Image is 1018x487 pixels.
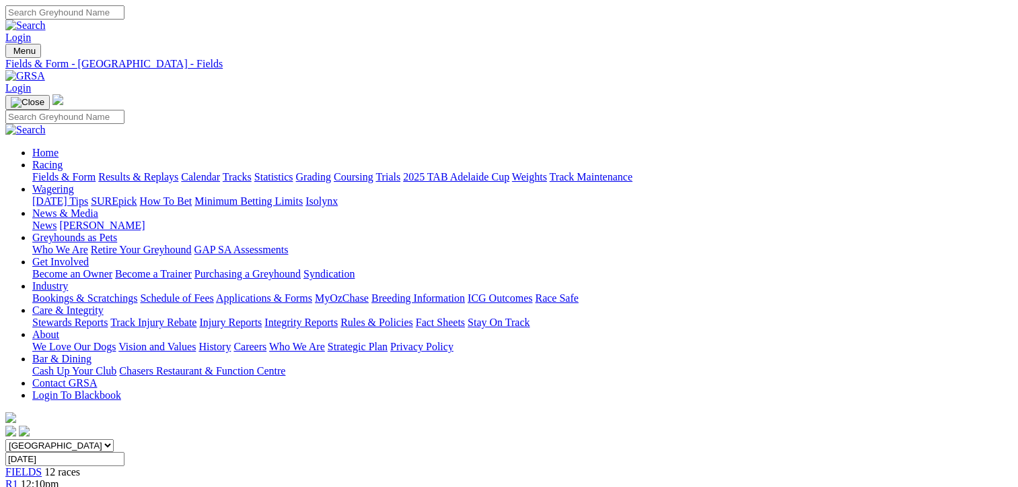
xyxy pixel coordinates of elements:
[328,341,388,352] a: Strategic Plan
[32,377,97,389] a: Contact GRSA
[91,244,192,255] a: Retire Your Greyhound
[198,341,231,352] a: History
[32,220,1013,232] div: News & Media
[119,365,285,377] a: Chasers Restaurant & Function Centre
[269,341,325,352] a: Who We Are
[32,183,74,195] a: Wagering
[233,341,266,352] a: Careers
[5,20,46,32] img: Search
[11,97,44,108] img: Close
[110,317,196,328] a: Track Injury Rebate
[115,268,192,280] a: Become a Trainer
[194,244,289,255] a: GAP SA Assessments
[32,195,1013,207] div: Wagering
[5,58,1013,70] a: Fields & Form - [GEOGRAPHIC_DATA] - Fields
[371,292,465,304] a: Breeding Information
[98,171,178,183] a: Results & Replays
[32,389,121,401] a: Login To Blackbook
[5,412,16,423] img: logo-grsa-white.png
[32,220,57,231] a: News
[32,292,1013,304] div: Industry
[32,159,63,170] a: Racing
[264,317,338,328] a: Integrity Reports
[296,171,331,183] a: Grading
[5,82,31,94] a: Login
[32,244,1013,256] div: Greyhounds as Pets
[32,341,1013,353] div: About
[32,365,116,377] a: Cash Up Your Club
[5,32,31,43] a: Login
[375,171,400,183] a: Trials
[403,171,509,183] a: 2025 TAB Adelaide Cup
[32,171,1013,183] div: Racing
[91,195,137,207] a: SUREpick
[5,426,16,436] img: facebook.svg
[32,256,89,267] a: Get Involved
[416,317,465,328] a: Fact Sheets
[32,195,88,207] a: [DATE] Tips
[199,317,262,328] a: Injury Reports
[468,317,530,328] a: Stay On Track
[32,329,59,340] a: About
[32,317,108,328] a: Stewards Reports
[340,317,413,328] a: Rules & Policies
[5,44,41,58] button: Toggle navigation
[5,70,45,82] img: GRSA
[315,292,369,304] a: MyOzChase
[390,341,453,352] a: Privacy Policy
[32,317,1013,329] div: Care & Integrity
[303,268,355,280] a: Syndication
[44,466,80,478] span: 12 races
[512,171,547,183] a: Weights
[5,452,124,466] input: Select date
[19,426,30,436] img: twitter.svg
[334,171,373,183] a: Coursing
[32,171,96,183] a: Fields & Form
[5,124,46,136] img: Search
[305,195,338,207] a: Isolynx
[194,195,303,207] a: Minimum Betting Limits
[32,280,68,292] a: Industry
[254,171,293,183] a: Statistics
[535,292,578,304] a: Race Safe
[32,304,104,316] a: Care & Integrity
[32,268,1013,280] div: Get Involved
[32,232,117,243] a: Greyhounds as Pets
[216,292,312,304] a: Applications & Forms
[32,365,1013,377] div: Bar & Dining
[223,171,252,183] a: Tracks
[32,292,137,304] a: Bookings & Scratchings
[468,292,532,304] a: ICG Outcomes
[13,46,36,56] span: Menu
[5,466,42,478] a: FIELDS
[5,110,124,124] input: Search
[32,341,116,352] a: We Love Our Dogs
[140,292,213,304] a: Schedule of Fees
[32,353,92,364] a: Bar & Dining
[32,244,88,255] a: Who We Are
[550,171,632,183] a: Track Maintenance
[140,195,192,207] a: How To Bet
[32,147,59,158] a: Home
[59,220,145,231] a: [PERSON_NAME]
[5,5,124,20] input: Search
[5,95,50,110] button: Toggle navigation
[181,171,220,183] a: Calendar
[118,341,196,352] a: Vision and Values
[194,268,301,280] a: Purchasing a Greyhound
[52,94,63,105] img: logo-grsa-white.png
[32,207,98,219] a: News & Media
[32,268,112,280] a: Become an Owner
